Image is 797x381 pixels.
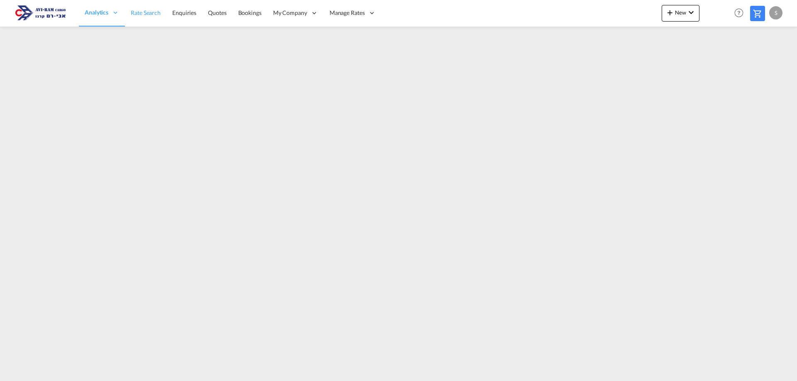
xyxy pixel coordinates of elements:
[208,9,226,16] span: Quotes
[662,5,699,22] button: icon-plus 400-fgNewicon-chevron-down
[732,6,746,20] span: Help
[732,6,750,21] div: Help
[85,8,108,17] span: Analytics
[131,9,161,16] span: Rate Search
[330,9,365,17] span: Manage Rates
[686,7,696,17] md-icon: icon-chevron-down
[172,9,196,16] span: Enquiries
[238,9,262,16] span: Bookings
[273,9,307,17] span: My Company
[665,9,696,16] span: New
[769,6,782,19] div: S
[12,4,68,22] img: 166978e0a5f911edb4280f3c7a976193.png
[665,7,675,17] md-icon: icon-plus 400-fg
